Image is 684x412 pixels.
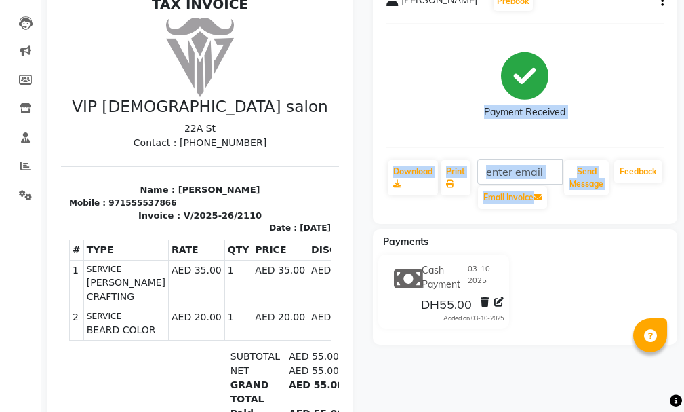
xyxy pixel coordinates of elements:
[8,145,270,160] p: Contact : [PHONE_NUMBER]
[163,250,191,270] th: QTY
[161,373,220,388] div: NET
[191,317,247,350] td: AED 20.00
[163,270,191,317] td: 1
[239,231,270,244] div: [DATE]
[421,297,472,316] span: DH55.00
[8,107,270,126] h3: VIP [DEMOGRAPHIC_DATA] salon
[161,359,220,373] div: SUBTOTAL
[247,270,309,317] td: AED 0.00
[383,236,428,248] span: Payments
[208,231,236,244] div: Date :
[8,131,270,145] p: 22A St
[564,160,609,195] button: Send Message
[468,263,500,292] span: 03-10-2025
[108,270,164,317] td: AED 35.00
[422,263,468,292] span: Cash Payment
[26,273,104,285] small: SERVICE
[388,160,438,195] a: Download
[443,314,504,323] div: Added on 03-10-2025
[247,250,309,270] th: DISCOUNT
[9,250,23,270] th: #
[108,250,164,270] th: RATE
[9,317,23,350] td: 2
[9,270,23,317] td: 1
[8,193,270,206] p: Name : [PERSON_NAME]
[26,333,104,347] span: BEARD COLOR
[191,270,247,317] td: AED 35.00
[191,250,247,270] th: PRICE
[478,186,547,209] button: Email Invoice
[441,160,470,195] a: Print
[614,160,662,183] a: Feedback
[26,320,104,332] small: SERVICE
[22,250,107,270] th: TYPE
[247,317,309,350] td: AED 0.00
[108,317,164,350] td: AED 20.00
[484,105,565,119] div: Payment Received
[163,317,191,350] td: 1
[47,206,115,219] div: 971555537866
[26,285,104,314] span: [PERSON_NAME] CRAFTING
[220,373,278,388] div: AED 55.00
[8,219,270,232] p: Invoice : V/2025-26/2110
[220,359,278,373] div: AED 55.00
[477,159,563,185] input: enter email
[8,206,45,219] div: Mobile :
[8,5,270,22] h2: TAX INVOICE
